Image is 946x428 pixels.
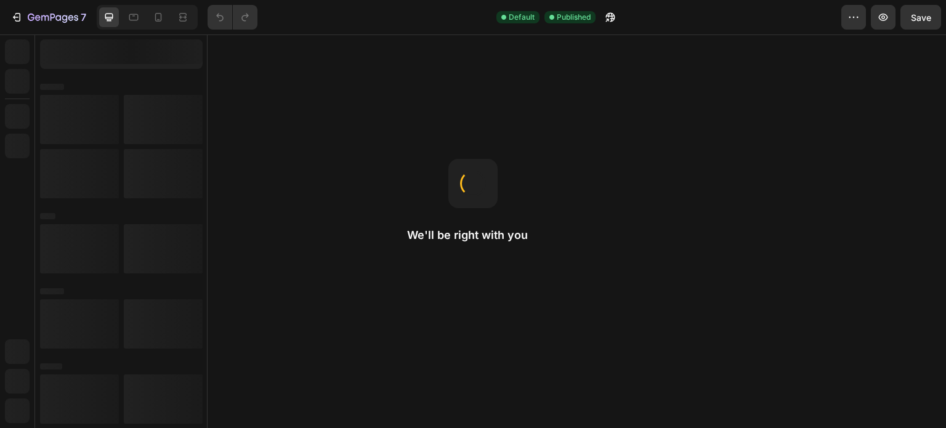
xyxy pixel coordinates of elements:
[208,5,257,30] div: Undo/Redo
[5,5,92,30] button: 7
[557,12,591,23] span: Published
[509,12,535,23] span: Default
[911,12,931,23] span: Save
[81,10,86,25] p: 7
[407,228,539,243] h2: We'll be right with you
[900,5,941,30] button: Save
